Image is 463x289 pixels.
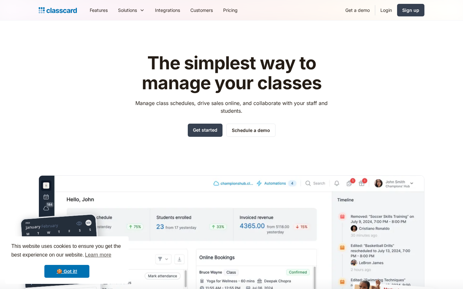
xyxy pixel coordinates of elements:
[84,250,112,260] a: learn more about cookies
[402,7,419,13] div: Sign up
[44,265,89,278] a: dismiss cookie message
[85,3,113,17] a: Features
[340,3,375,17] a: Get a demo
[11,242,123,260] span: This website uses cookies to ensure you get the best experience on our website.
[218,3,243,17] a: Pricing
[113,3,150,17] div: Solutions
[5,236,129,284] div: cookieconsent
[118,7,137,13] div: Solutions
[130,53,334,93] h1: The simplest way to manage your classes
[185,3,218,17] a: Customers
[130,99,334,115] p: Manage class schedules, drive sales online, and collaborate with your staff and students.
[375,3,397,17] a: Login
[188,124,222,137] a: Get started
[226,124,276,137] a: Schedule a demo
[397,4,424,16] a: Sign up
[150,3,185,17] a: Integrations
[39,6,77,15] a: home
